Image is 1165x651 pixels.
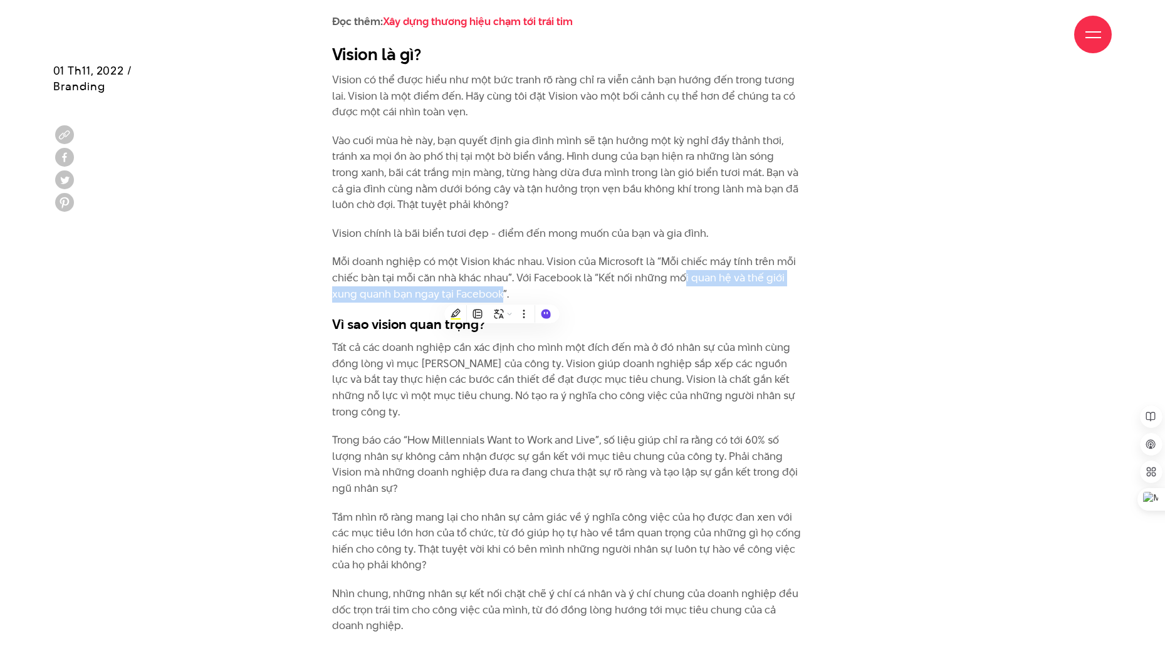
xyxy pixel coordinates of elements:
p: Trong báo cáo “How Millennials Want to Work and Live”, số liệu giúp chỉ ra rằng có tới 60% số lượ... [332,432,802,496]
p: Nhìn chung, những nhân sự kết nối chặt chẽ ý chí cá nhân và ý chí chung của doanh nghiệp đều dốc ... [332,586,802,634]
p: Vision có thể được hiểu như một bức tranh rõ ràng chỉ ra viễn cảnh bạn hướng đến trong tương lai.... [332,72,802,120]
p: Tầm nhìn rõ ràng mang lại cho nhân sự cảm giác về ý nghĩa công việc của họ được đan xen với các m... [332,509,802,573]
strong: Vì sao vision quan trọng? [332,315,485,333]
p: Vision chính là bãi biển tươi đẹp - điểm đến mong muốn của bạn và gia đình. [332,226,802,242]
span: 01 Th11, 2022 / Branding [53,63,132,94]
p: Vào cuối mùa hè này, bạn quyết định gia đình mình sẽ tận hưởng một kỳ nghỉ đầy thảnh thơi, tránh ... [332,133,802,213]
p: Tất cả các doanh nghiệp cần xác định cho mình một đích đến mà ở đó nhân sự của mình cùng đồng lòn... [332,340,802,420]
p: Mỗi doanh nghiệp có một Vision khác nhau. Vision của Microsoft là “Mỗi chiếc máy tính trên mỗi ch... [332,254,802,302]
